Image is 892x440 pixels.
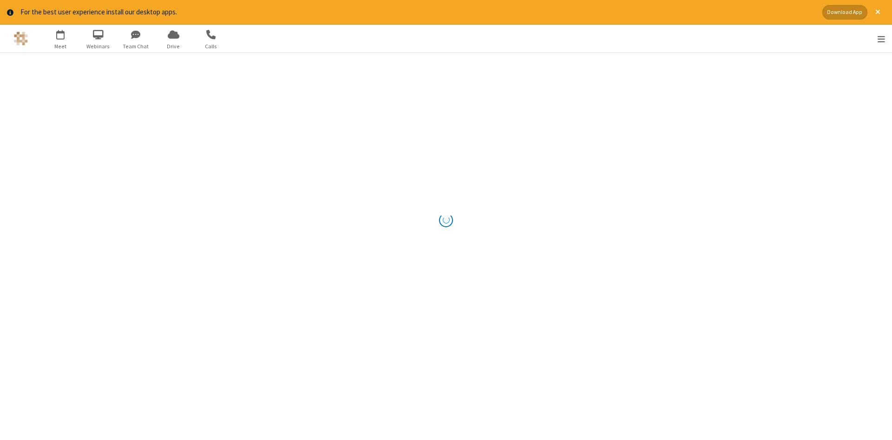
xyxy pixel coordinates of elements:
[156,42,191,51] span: Drive
[3,25,38,53] button: Logo
[118,42,153,51] span: Team Chat
[822,5,867,20] button: Download App
[43,42,78,51] span: Meet
[20,7,815,18] div: For the best user experience install our desktop apps.
[871,5,885,20] button: Close alert
[866,25,892,53] div: Open menu
[81,42,116,51] span: Webinars
[14,32,28,46] img: QA Selenium DO NOT DELETE OR CHANGE
[194,42,229,51] span: Calls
